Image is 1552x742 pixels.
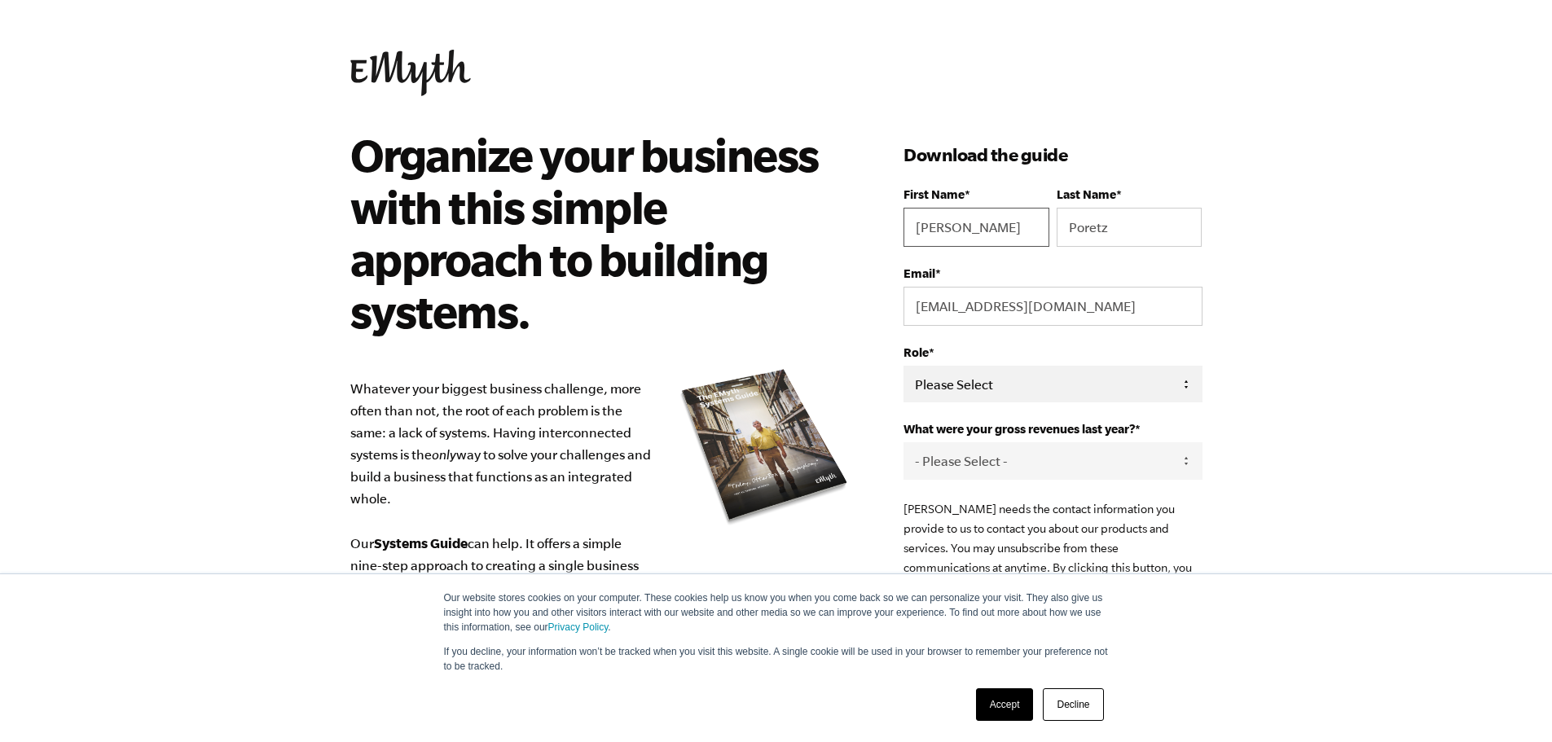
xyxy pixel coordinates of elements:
[374,535,468,551] b: Systems Guide
[432,447,456,462] i: only
[675,363,855,530] img: e-myth systems guide organize your business
[904,422,1135,436] span: What were your gross revenues last year?
[444,591,1109,634] p: Our website stores cookies on your computer. These cookies help us know you when you come back so...
[350,378,855,665] p: Whatever your biggest business challenge, more often than not, the root of each problem is the sa...
[904,187,965,201] span: First Name
[904,499,1202,597] p: [PERSON_NAME] needs the contact information you provide to us to contact you about our products a...
[444,644,1109,674] p: If you decline, your information won’t be tracked when you visit this website. A single cookie wi...
[1057,187,1116,201] span: Last Name
[1043,688,1103,721] a: Decline
[548,621,609,633] a: Privacy Policy
[904,345,929,359] span: Role
[904,142,1202,168] h3: Download the guide
[350,129,832,337] h2: Organize your business with this simple approach to building systems.
[976,688,1034,721] a: Accept
[350,50,471,96] img: EMyth
[904,266,935,280] span: Email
